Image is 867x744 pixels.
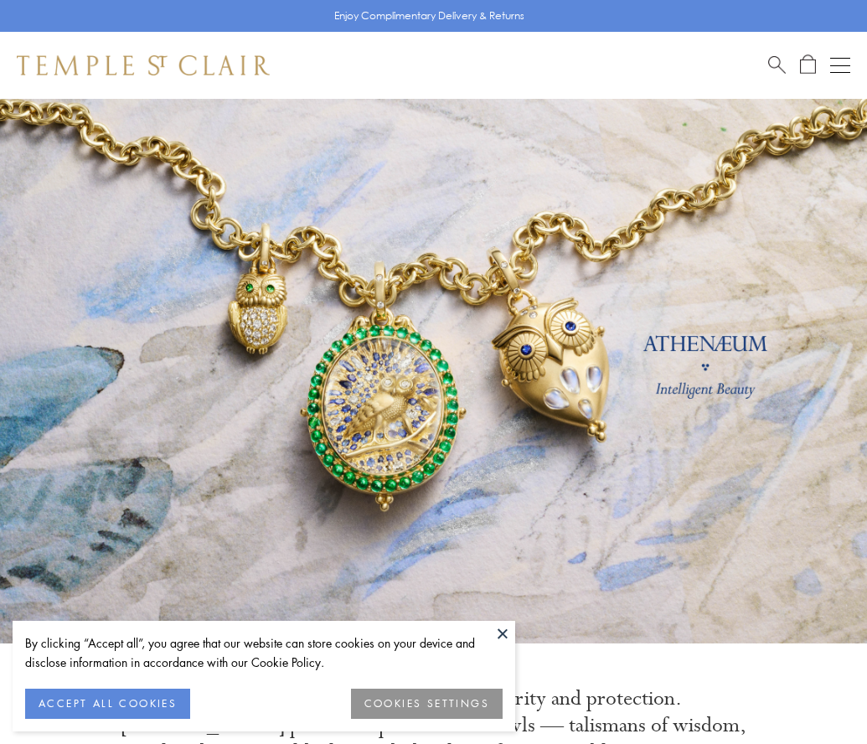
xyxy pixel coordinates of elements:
[25,633,503,672] div: By clicking “Accept all”, you agree that our website can store cookies on your device and disclos...
[17,55,270,75] img: Temple St. Clair
[334,8,524,24] p: Enjoy Complimentary Delivery & Returns
[351,689,503,719] button: COOKIES SETTINGS
[768,54,786,75] a: Search
[830,55,850,75] button: Open navigation
[800,54,816,75] a: Open Shopping Bag
[25,689,190,719] button: ACCEPT ALL COOKIES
